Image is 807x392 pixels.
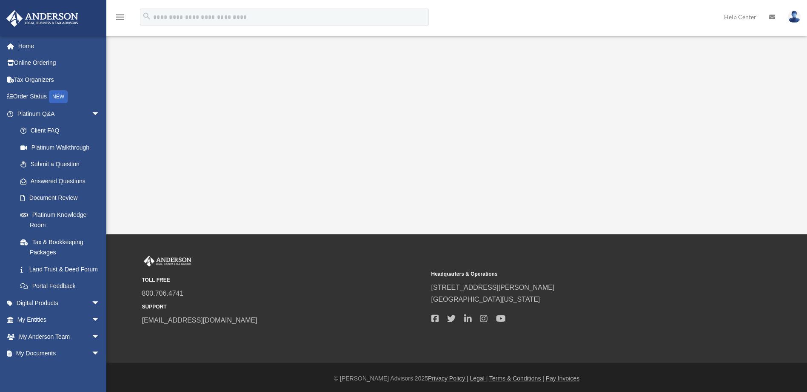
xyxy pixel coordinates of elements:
a: My Anderson Teamarrow_drop_down [6,328,113,345]
span: arrow_drop_down [91,328,108,346]
i: search [142,12,151,21]
a: Terms & Conditions | [489,375,544,382]
i: menu [115,12,125,22]
a: Answered Questions [12,173,113,190]
a: My Entitiesarrow_drop_down [6,311,113,329]
img: Anderson Advisors Platinum Portal [142,256,193,267]
a: Tax & Bookkeeping Packages [12,233,113,261]
a: [GEOGRAPHIC_DATA][US_STATE] [431,296,540,303]
a: Document Review [12,190,113,207]
a: [STREET_ADDRESS][PERSON_NAME] [431,284,555,291]
a: Pay Invoices [546,375,579,382]
a: Platinum Walkthrough [12,139,108,156]
a: Client FAQ [12,122,113,139]
a: 800.706.4741 [142,290,184,297]
img: User Pic [788,11,801,23]
a: [EMAIL_ADDRESS][DOMAIN_NAME] [142,317,257,324]
small: SUPPORT [142,303,425,311]
a: Submit a Question [12,156,113,173]
a: Legal | [470,375,488,382]
span: arrow_drop_down [91,345,108,363]
a: Platinum Q&Aarrow_drop_down [6,105,113,122]
span: arrow_drop_down [91,105,108,123]
a: Home [6,37,113,55]
div: © [PERSON_NAME] Advisors 2025 [106,373,807,384]
a: Online Learningarrow_drop_down [6,362,113,379]
a: Tax Organizers [6,71,113,88]
small: TOLL FREE [142,276,425,285]
a: Privacy Policy | [428,375,468,382]
a: Platinum Knowledge Room [12,206,113,233]
span: arrow_drop_down [91,311,108,329]
img: Anderson Advisors Platinum Portal [4,10,81,27]
a: Portal Feedback [12,278,113,295]
span: arrow_drop_down [91,362,108,379]
a: Order StatusNEW [6,88,113,106]
a: menu [115,15,125,22]
div: NEW [49,90,68,103]
a: Digital Productsarrow_drop_down [6,294,113,311]
small: Headquarters & Operations [431,270,715,279]
a: Land Trust & Deed Forum [12,261,113,278]
span: arrow_drop_down [91,294,108,312]
a: Online Ordering [6,55,113,72]
a: My Documentsarrow_drop_down [6,345,113,362]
